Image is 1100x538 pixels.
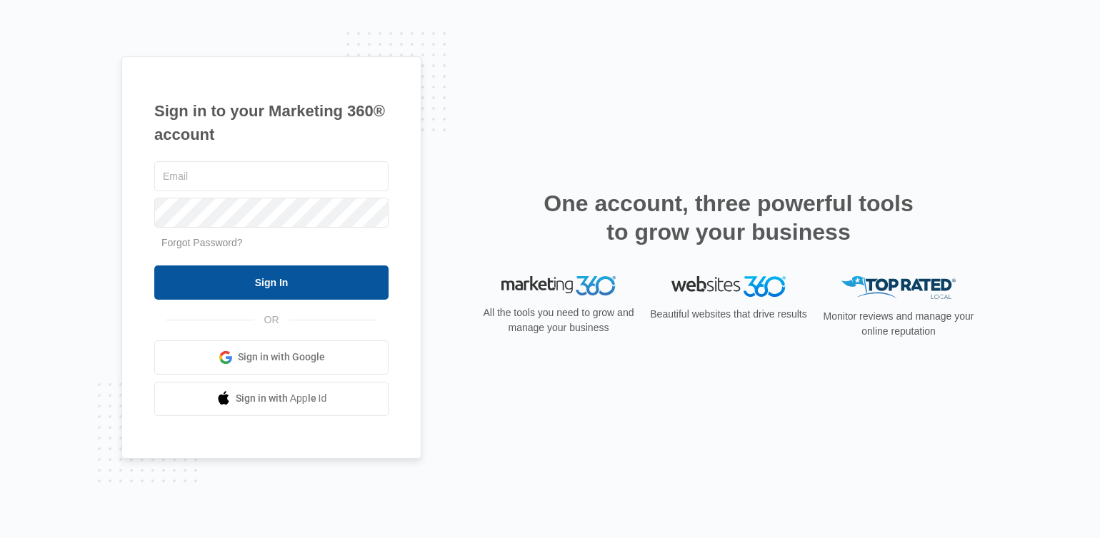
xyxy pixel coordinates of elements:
[539,189,918,246] h2: One account, three powerful tools to grow your business
[501,276,616,296] img: Marketing 360
[819,309,979,339] p: Monitor reviews and manage your online reputation
[154,340,389,375] a: Sign in with Google
[841,276,956,300] img: Top Rated Local
[671,276,786,297] img: Websites 360
[649,307,809,322] p: Beautiful websites that drive results
[254,313,289,328] span: OR
[238,350,325,365] span: Sign in with Google
[154,161,389,191] input: Email
[236,391,327,406] span: Sign in with Apple Id
[154,382,389,416] a: Sign in with Apple Id
[479,305,639,335] p: All the tools you need to grow and manage your business
[154,265,389,300] input: Sign In
[161,237,243,248] a: Forgot Password?
[154,99,389,146] h1: Sign in to your Marketing 360® account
